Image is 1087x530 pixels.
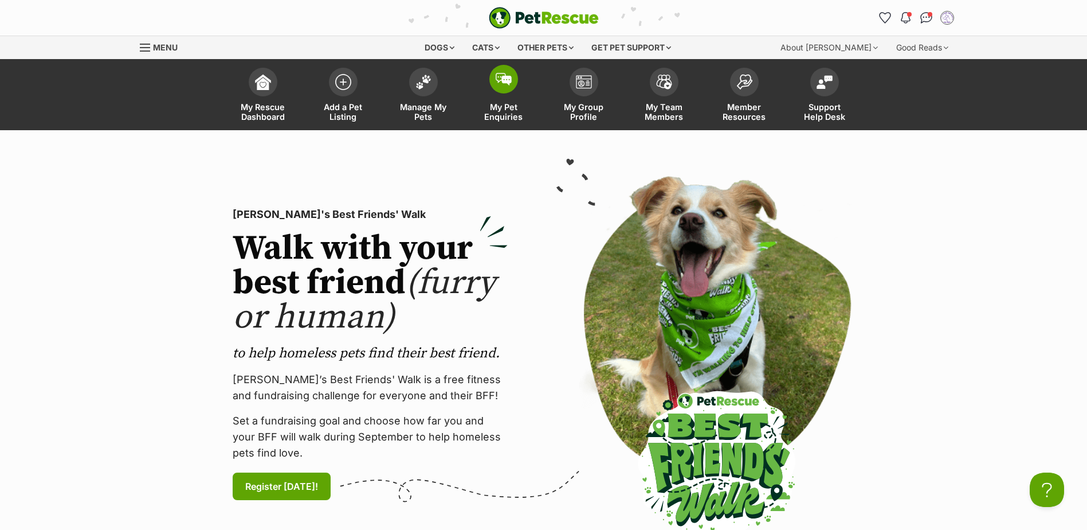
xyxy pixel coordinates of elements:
[415,75,431,89] img: manage-my-pets-icon-02211641906a0b7f246fdf0571729dbe1e7629f14944591b6c1af311fb30b64b.svg
[417,36,462,59] div: Dogs
[140,36,186,57] a: Menu
[496,73,512,85] img: pet-enquiries-icon-7e3ad2cf08bfb03b45e93fb7055b45f3efa6380592205ae92323e6603595dc1f.svg
[398,102,449,122] span: Manage My Pets
[464,36,508,59] div: Cats
[489,7,599,29] img: logo-e224e6f780fb5917bec1dbf3a21bbac754714ae5b6737aabdf751b685950b380.svg
[941,12,953,24] img: Maryborough Animal Refuge & Pet Boarding profile pic
[335,74,351,90] img: add-pet-listing-icon-0afa8454b4691262ce3f59096e99ab1cd57d4a30225e0717b998d2c9b9846f56.svg
[317,102,369,122] span: Add a Pet Listing
[233,344,508,363] p: to help homeless pets find their best friend.
[638,102,690,122] span: My Team Members
[233,473,331,500] a: Register [DATE]!
[920,12,932,24] img: chat-41dd97257d64d25036548639549fe6c8038ab92f7586957e7f3b1b290dea8141.svg
[583,36,679,59] div: Get pet support
[901,12,910,24] img: notifications-46538b983faf8c2785f20acdc204bb7945ddae34d4c08c2a6579f10ce5e182be.svg
[233,206,508,223] p: [PERSON_NAME]'s Best Friends' Walk
[223,62,303,130] a: My Rescue Dashboard
[897,9,915,27] button: Notifications
[817,75,833,89] img: help-desk-icon-fdf02630f3aa405de69fd3d07c3f3aa587a6932b1a1747fa1d2bba05be0121f9.svg
[233,372,508,404] p: [PERSON_NAME]’s Best Friends' Walk is a free fitness and fundraising challenge for everyone and t...
[303,62,383,130] a: Add a Pet Listing
[876,9,894,27] a: Favourites
[544,62,624,130] a: My Group Profile
[876,9,956,27] ul: Account quick links
[799,102,850,122] span: Support Help Desk
[704,62,784,130] a: Member Resources
[233,262,496,339] span: (furry or human)
[938,9,956,27] button: My account
[255,74,271,90] img: dashboard-icon-eb2f2d2d3e046f16d808141f083e7271f6b2e854fb5c12c21221c1fb7104beca.svg
[237,102,289,122] span: My Rescue Dashboard
[464,62,544,130] a: My Pet Enquiries
[509,36,582,59] div: Other pets
[917,9,936,27] a: Conversations
[736,74,752,89] img: member-resources-icon-8e73f808a243e03378d46382f2149f9095a855e16c252ad45f914b54edf8863c.svg
[478,102,529,122] span: My Pet Enquiries
[233,232,508,335] h2: Walk with your best friend
[489,7,599,29] a: PetRescue
[719,102,770,122] span: Member Resources
[624,62,704,130] a: My Team Members
[656,75,672,89] img: team-members-icon-5396bd8760b3fe7c0b43da4ab00e1e3bb1a5d9ba89233759b79545d2d3fc5d0d.svg
[772,36,886,59] div: About [PERSON_NAME]
[153,42,178,52] span: Menu
[888,36,956,59] div: Good Reads
[784,62,865,130] a: Support Help Desk
[1030,473,1064,507] iframe: Help Scout Beacon - Open
[233,413,508,461] p: Set a fundraising goal and choose how far you and your BFF will walk during September to help hom...
[383,62,464,130] a: Manage My Pets
[558,102,610,122] span: My Group Profile
[245,480,318,493] span: Register [DATE]!
[576,75,592,89] img: group-profile-icon-3fa3cf56718a62981997c0bc7e787c4b2cf8bcc04b72c1350f741eb67cf2f40e.svg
